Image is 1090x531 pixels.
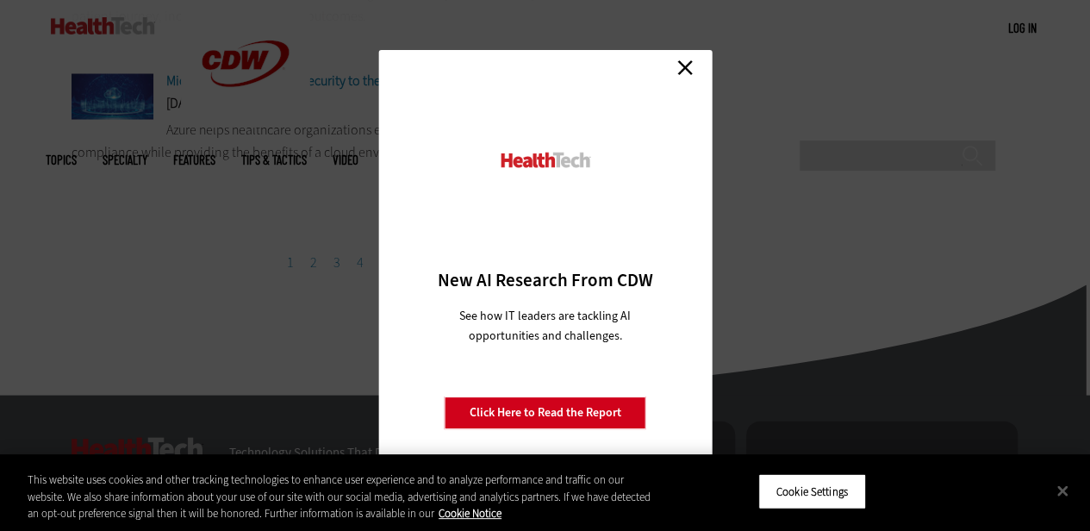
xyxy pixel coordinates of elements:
[498,151,592,169] img: HealthTech_0.png
[28,472,654,522] div: This website uses cookies and other tracking technologies to enhance user experience and to analy...
[672,54,698,80] a: Close
[758,473,866,509] button: Cookie Settings
[439,306,651,346] p: See how IT leaders are tackling AI opportunities and challenges.
[408,268,682,292] h3: New AI Research From CDW
[439,506,501,521] a: More information about your privacy
[1043,472,1081,509] button: Close
[445,397,646,429] a: Click Here to Read the Report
